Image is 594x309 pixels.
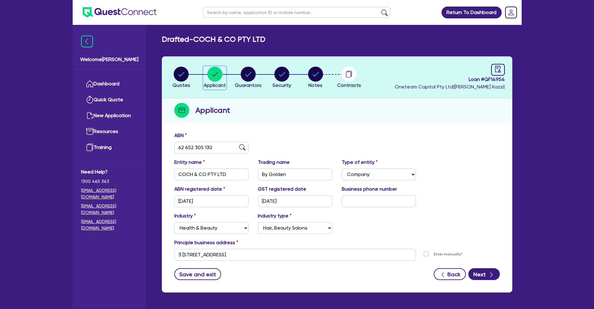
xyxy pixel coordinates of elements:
a: Quick Quote [81,92,138,108]
button: Notes [308,66,323,89]
a: New Application [81,108,138,124]
span: Quotes [172,82,190,88]
button: Guarantors [234,66,262,89]
span: Applicant [204,82,226,88]
img: quick-quote [86,96,94,103]
span: Need Help? [81,168,138,176]
input: DD / MM / YYYY [174,195,249,207]
input: Search by name, application ID or mobile number... [203,7,390,18]
button: Contracts [337,66,361,89]
a: Return To Dashboard [442,7,502,18]
img: training [86,144,94,151]
input: DD / MM / YYYY [258,195,332,207]
h2: Drafted - COCH & CO PTY LTD [162,35,265,44]
span: Loan # QF14954 [395,76,505,83]
a: Dashboard [81,76,138,92]
label: Trading name [258,159,290,166]
img: step-icon [174,103,189,118]
button: Back [434,268,466,280]
label: Business phone number [342,185,397,193]
span: Guarantors [235,82,262,88]
h2: Applicant [196,105,230,116]
img: abn-lookup icon [239,144,245,150]
img: resources [86,128,94,135]
label: Industry type [258,212,292,220]
span: audit [495,66,501,73]
a: Training [81,140,138,155]
button: Quotes [172,66,191,89]
label: ABN registered date [174,185,225,193]
label: GST registered date [258,185,306,193]
a: audit [491,64,505,76]
label: ABN [174,132,187,139]
button: Security [272,66,292,89]
img: new-application [86,112,94,119]
label: Entity name [174,159,205,166]
span: 1300 465 363 [81,178,138,185]
a: [EMAIL_ADDRESS][DOMAIN_NAME] [81,187,138,200]
span: Notes [308,82,322,88]
a: [EMAIL_ADDRESS][DOMAIN_NAME] [81,218,138,231]
button: Next [468,268,500,280]
button: Applicant [203,66,226,89]
a: Resources [81,124,138,140]
img: quest-connect-logo-blue [83,7,157,17]
label: Industry [174,212,196,220]
span: Oneteam Capital Pty Ltd ( [PERSON_NAME] Kazzi ) [395,84,505,90]
label: Principle business address [174,239,238,246]
button: Save and exit [174,268,221,280]
label: Type of entity [342,159,378,166]
span: Contracts [337,82,361,88]
span: Security [273,82,291,88]
a: [EMAIL_ADDRESS][DOMAIN_NAME] [81,203,138,216]
img: icon-menu-close [81,36,93,47]
label: Enter manually? [434,251,462,257]
span: Welcome [PERSON_NAME] [80,56,138,63]
a: Dropdown toggle [503,4,519,21]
